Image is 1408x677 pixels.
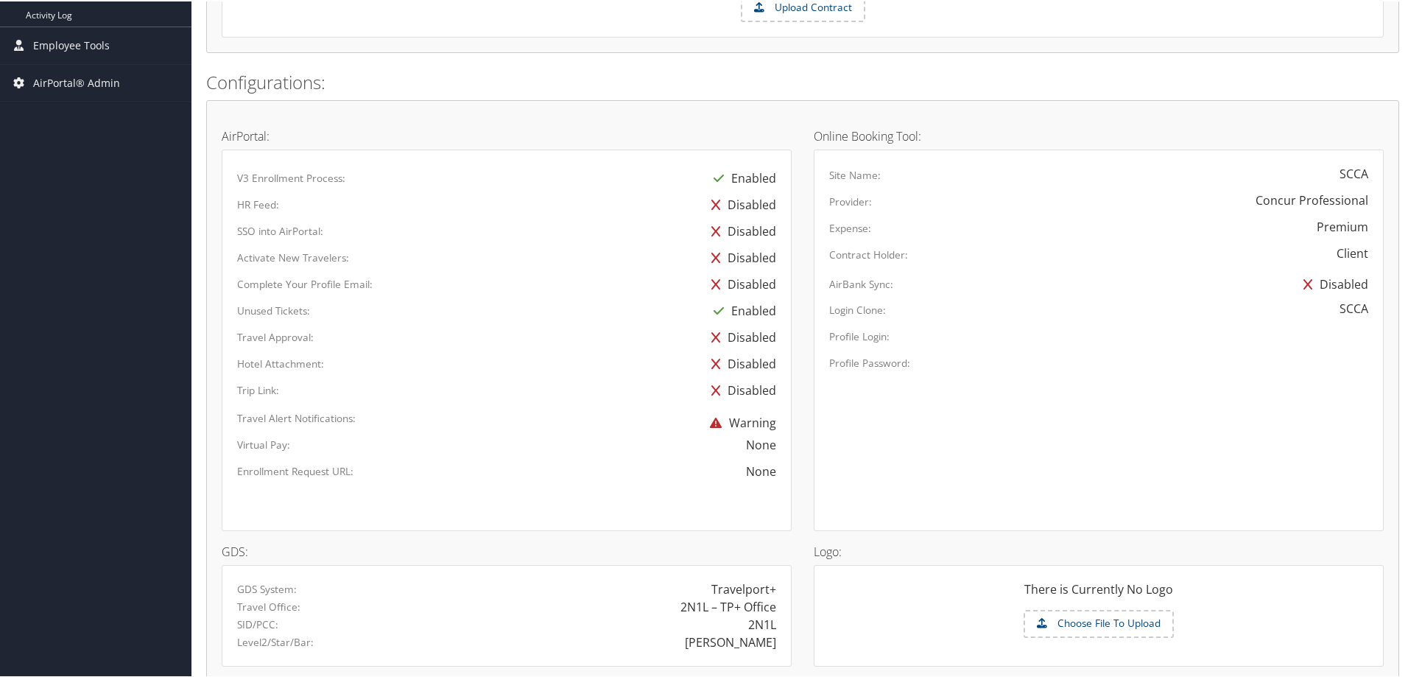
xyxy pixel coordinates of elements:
[471,461,776,479] div: None
[746,435,776,452] div: None
[829,193,872,208] label: Provider:
[237,382,279,396] label: Trip Link:
[829,276,893,290] label: AirBank Sync:
[711,579,776,597] div: Travelport+
[206,69,1399,94] h2: Configurations:
[33,26,110,63] span: Employee Tools
[1340,164,1368,181] div: SCCA
[829,354,910,369] label: Profile Password:
[237,410,356,424] label: Travel Alert Notifications:
[1340,298,1368,316] div: SCCA
[704,190,776,217] div: Disabled
[704,243,776,270] div: Disabled
[814,129,1384,141] h4: Online Booking Tool:
[704,270,776,296] div: Disabled
[704,376,776,402] div: Disabled
[237,276,373,290] label: Complete Your Profile Email:
[237,222,323,237] label: SSO into AirPortal:
[237,355,324,370] label: Hotel Attachment:
[829,246,908,261] label: Contract Holder:
[748,614,776,632] div: 2N1L
[222,129,792,141] h4: AirPortal:
[814,544,1384,556] h4: Logo:
[237,249,349,264] label: Activate New Travelers:
[237,463,353,477] label: Enrollment Request URL:
[237,329,314,343] label: Travel Approval:
[829,328,890,343] label: Profile Login:
[237,302,310,317] label: Unused Tickets:
[704,349,776,376] div: Disabled
[1337,243,1368,261] div: Client
[704,217,776,243] div: Disabled
[829,579,1368,608] div: There is Currently No Logo
[706,164,776,190] div: Enabled
[237,196,279,211] label: HR Feed:
[237,598,300,613] label: Travel Office:
[680,597,776,614] div: 2N1L – TP+ Office
[237,580,297,595] label: GDS System:
[237,169,345,184] label: V3 Enrollment Process:
[685,632,776,650] div: [PERSON_NAME]
[1317,217,1368,234] div: Premium
[829,301,886,316] label: Login Clone:
[1296,270,1368,296] div: Disabled
[237,436,290,451] label: Virtual Pay:
[704,323,776,349] div: Disabled
[237,634,314,648] label: Level2/Star/Bar:
[1025,610,1172,635] label: Choose File To Upload
[829,166,881,181] label: Site Name:
[703,413,776,429] span: Warning
[33,63,120,100] span: AirPortal® Admin
[706,296,776,323] div: Enabled
[222,544,792,556] h4: GDS:
[237,616,278,631] label: SID/PCC:
[829,220,871,234] label: Expense:
[1256,190,1368,208] div: Concur Professional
